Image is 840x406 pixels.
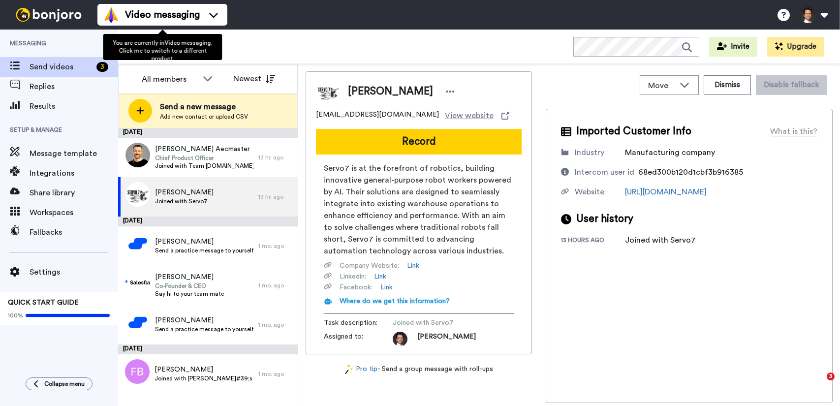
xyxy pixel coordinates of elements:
button: Record [316,129,522,155]
div: Joined with Servo7 [625,234,696,246]
a: [URL][DOMAIN_NAME] [625,188,707,196]
span: Task description : [324,318,393,328]
button: Dismiss [704,75,751,95]
span: Joined with Servo7 [155,197,214,205]
div: Industry [575,147,604,158]
div: 1 mo. ago [258,370,293,378]
button: Invite [709,37,757,57]
span: 68ed300b120d1cbf3b916385 [638,168,743,176]
span: Settings [30,266,118,278]
button: Newest [226,69,282,89]
div: 1 mo. ago [258,321,293,329]
span: Co-Founder & CEO [155,282,224,290]
span: Collapse menu [44,380,85,388]
iframe: Intercom live chat [807,373,830,396]
span: Message template [30,148,118,159]
img: magic-wand.svg [345,364,354,375]
button: Disable fallback [756,75,827,95]
span: Company Website : [340,261,399,271]
span: You are currently in Video messaging . Click me to switch to a different product. [113,40,212,62]
span: Send videos [30,61,93,73]
img: cb72d516-f3b8-46dc-a0a7-9367066cdff8.jpg [125,143,150,167]
img: fac37804-4db4-4547-94d2-015336d79f93.jpg [125,182,150,207]
span: Move [648,80,675,92]
span: Share library [30,187,118,199]
div: [DATE] [118,344,298,354]
span: Facebook : [340,282,373,292]
div: 3 [96,62,108,72]
span: Video messaging [125,8,200,22]
span: Fallbacks [30,226,118,238]
img: b46bb965-4e23-4ed9-af25-8a5ad06f61ca.png [125,271,150,295]
img: bj-logo-header-white.svg [12,8,86,22]
span: Joined with Servo7 [393,318,486,328]
span: [PERSON_NAME] [348,84,433,99]
div: - Send a group message with roll-ups [306,364,532,375]
span: Results [30,100,118,112]
span: [PERSON_NAME] Aecmaster [155,144,253,154]
span: Where do we get this information? [340,298,450,305]
span: Imported Customer Info [576,124,691,139]
span: Chief Product Officer [155,154,253,162]
span: [PERSON_NAME] [155,365,253,375]
a: Pro tip [345,364,377,375]
img: 25a09ee6-65ca-4dac-8c5d-155c1396d08a.png [125,231,150,256]
div: What is this? [770,125,817,137]
a: Link [407,261,419,271]
button: Collapse menu [26,377,93,390]
div: [DATE] [118,128,298,138]
span: [PERSON_NAME] [155,315,253,325]
span: [PERSON_NAME] [155,237,253,247]
div: [DATE] [118,217,298,226]
span: QUICK START GUIDE [8,299,79,306]
span: Joined with Team [DOMAIN_NAME] [155,162,253,170]
span: Assigned to: [324,332,393,346]
span: Add new contact or upload CSV [160,113,248,121]
div: All members [142,73,198,85]
a: Link [380,282,393,292]
img: vm-color.svg [103,7,119,23]
span: 100% [8,312,23,319]
span: 3 [827,373,835,380]
span: Joined with [PERSON_NAME]#39;s team [155,375,253,382]
span: [PERSON_NAME] [155,272,224,282]
div: 13 hours ago [561,236,625,246]
img: 0a0cc1f7-fbbf-4760-9177-14bc26de692a.png [125,310,150,335]
span: Servo7 is at the forefront of robotics, building innovative general-purpose robot workers powered... [324,162,514,257]
div: 13 hr. ago [258,154,293,161]
span: [EMAIL_ADDRESS][DOMAIN_NAME] [316,110,439,122]
div: 1 mo. ago [258,242,293,250]
div: Website [575,186,604,198]
a: Link [374,272,386,281]
span: Replies [30,81,118,93]
span: Say hi to your team mate [155,290,224,298]
img: Image of Pieter Becking [316,79,341,104]
div: 1 mo. ago [258,281,293,289]
span: User history [576,212,633,226]
a: View website [445,110,509,122]
span: Integrations [30,167,118,179]
button: Upgrade [767,37,824,57]
div: 13 hr. ago [258,193,293,201]
img: photo.jpg [393,332,407,346]
span: Workspaces [30,207,118,219]
span: Linkedin : [340,272,366,281]
span: View website [445,110,494,122]
img: fb.png [125,359,150,384]
div: Intercom user id [575,166,634,178]
span: Send a practice message to yourself [155,325,253,333]
span: [PERSON_NAME] [417,332,476,346]
span: Send a new message [160,101,248,113]
span: Send a practice message to yourself [155,247,253,254]
span: Manufacturing company [625,149,715,156]
span: [PERSON_NAME] [155,187,214,197]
